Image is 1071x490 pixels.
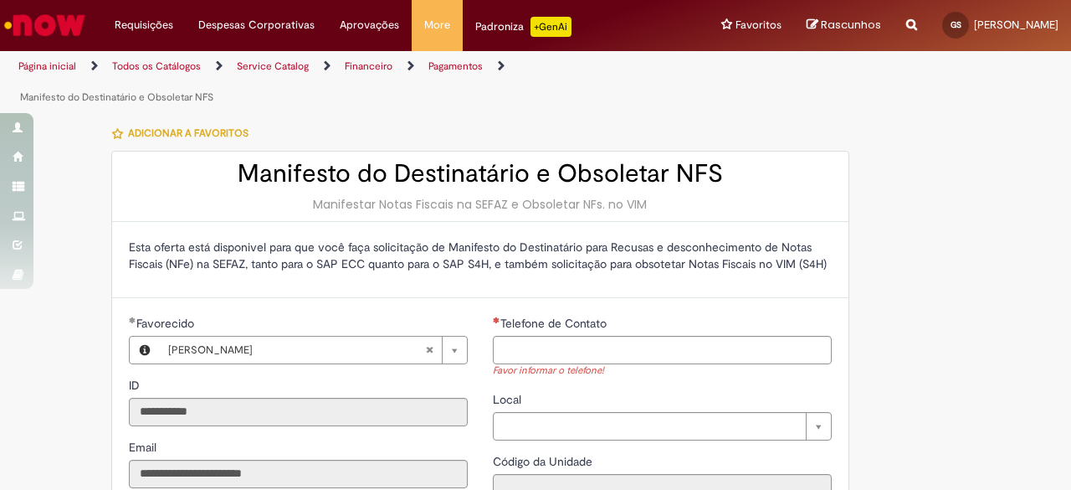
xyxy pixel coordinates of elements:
span: Favoritos [735,17,781,34]
button: Adicionar a Favoritos [111,116,258,151]
img: ServiceNow [2,8,88,42]
span: Despesas Corporativas [198,17,315,34]
label: Somente leitura - Email [129,439,160,456]
div: Favor informar o telefone! [493,364,832,379]
span: GS [951,19,961,30]
a: Página inicial [18,59,76,73]
a: Todos os Catálogos [112,59,201,73]
span: Local [493,392,525,407]
p: +GenAi [530,17,571,37]
label: Somente leitura - Código da Unidade [493,453,596,470]
a: Financeiro [345,59,392,73]
input: Email [129,460,468,488]
button: Favorecido, Visualizar este registro Gabriela Beatriz da Silva [130,337,160,364]
a: [PERSON_NAME]Limpar campo Favorecido [160,337,467,364]
span: Obrigatório Preenchido [129,317,136,323]
span: Necessários [493,317,500,323]
h2: Manifesto do Destinatário e Obsoletar NFS [129,160,832,188]
span: Rascunhos [821,17,881,33]
p: Esta oferta está disponivel para que você faça solicitação de Manifesto do Destinatário para Recu... [129,239,832,272]
a: Limpar campo Local [493,412,832,441]
span: Favorecido, Gabriela Beatriz da Silva [136,316,197,331]
label: Somente leitura - ID [129,377,143,394]
div: Padroniza [475,17,571,37]
span: Telefone de Contato [500,316,610,331]
span: Aprovações [340,17,399,34]
div: Manifestar Notas Fiscais na SEFAZ e Obsoletar NFs. no VIM [129,196,832,213]
a: Pagamentos [428,59,483,73]
a: Rascunhos [807,18,881,34]
a: Manifesto do Destinatário e Obsoletar NFS [20,90,213,104]
span: Somente leitura - Código da Unidade [493,454,596,469]
span: [PERSON_NAME] [168,337,425,364]
input: ID [129,398,468,426]
input: Telefone de Contato [493,336,832,364]
span: Somente leitura - ID [129,378,143,393]
span: More [424,17,450,34]
span: [PERSON_NAME] [974,18,1058,32]
abbr: Limpar campo Favorecido [417,337,442,364]
span: Adicionar a Favoritos [128,126,249,140]
span: Requisições [115,17,173,34]
ul: Trilhas de página [13,51,701,113]
a: Service Catalog [237,59,309,73]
